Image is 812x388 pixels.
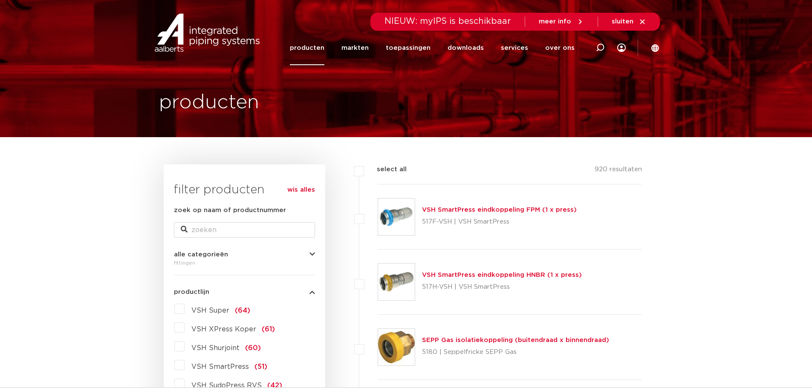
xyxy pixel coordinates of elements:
label: zoek op naam of productnummer [174,205,286,216]
button: alle categorieën [174,251,315,258]
h3: filter producten [174,181,315,198]
a: markten [341,31,369,65]
a: wis alles [287,185,315,195]
span: (61) [262,326,275,333]
p: 920 resultaten [595,164,642,178]
span: (51) [254,363,267,370]
span: (60) [245,345,261,351]
a: over ons [545,31,575,65]
span: sluiten [612,18,633,25]
img: Thumbnail for VSH SmartPress eindkoppeling HNBR (1 x press) [378,264,415,300]
a: meer info [539,18,584,26]
span: VSH SmartPress [191,363,249,370]
p: 517H-VSH | VSH SmartPress [422,280,582,294]
span: NIEUW: myIPS is beschikbaar [384,17,511,26]
p: 517F-VSH | VSH SmartPress [422,215,577,229]
p: 5180 | Seppelfricke SEPP Gas [422,345,609,359]
button: productlijn [174,289,315,295]
h1: producten [159,89,259,116]
span: productlijn [174,289,209,295]
span: VSH Super [191,307,229,314]
a: producten [290,31,324,65]
a: sluiten [612,18,646,26]
a: toepassingen [386,31,431,65]
span: VSH XPress Koper [191,326,256,333]
span: alle categorieën [174,251,228,258]
span: meer info [539,18,571,25]
img: Thumbnail for SEPP Gas isolatiekoppeling (buitendraad x binnendraad) [378,329,415,365]
a: VSH SmartPress eindkoppeling HNBR (1 x press) [422,272,582,278]
span: (64) [235,307,250,314]
a: SEPP Gas isolatiekoppeling (buitendraad x binnendraad) [422,337,609,343]
img: Thumbnail for VSH SmartPress eindkoppeling FPM (1 x press) [378,198,415,235]
div: my IPS [617,31,626,65]
a: downloads [448,31,484,65]
a: services [501,31,528,65]
a: VSH SmartPress eindkoppeling FPM (1 x press) [422,207,577,213]
div: fittingen [174,258,315,268]
label: select all [364,164,407,175]
span: VSH Shurjoint [191,345,240,351]
input: zoeken [174,222,315,238]
nav: Menu [290,31,575,65]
